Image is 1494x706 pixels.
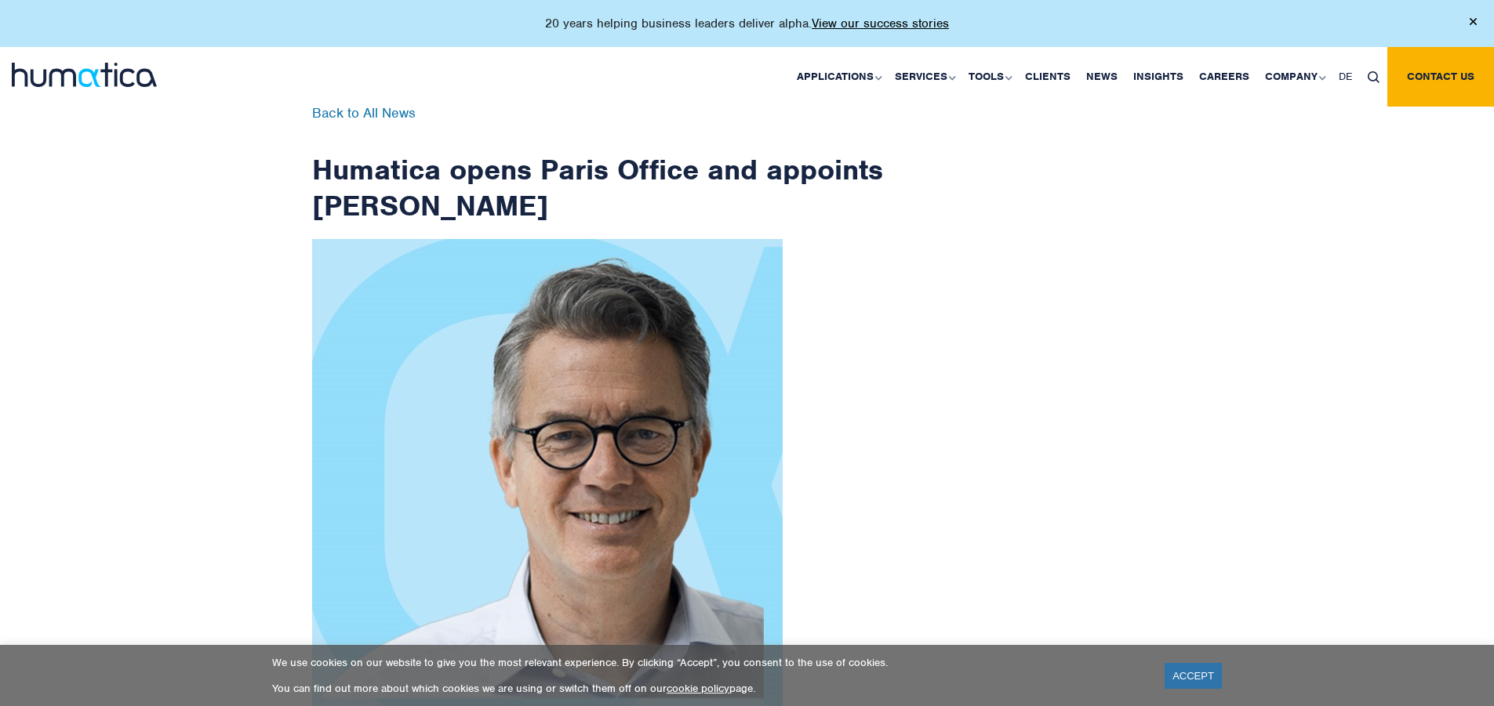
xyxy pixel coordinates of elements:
h1: Humatica opens Paris Office and appoints [PERSON_NAME] [312,107,885,223]
a: Services [887,47,961,107]
p: We use cookies on our website to give you the most relevant experience. By clicking “Accept”, you... [272,656,1145,669]
a: News [1078,47,1125,107]
img: logo [12,63,157,87]
a: Contact us [1387,47,1494,107]
a: Careers [1191,47,1257,107]
a: ACCEPT [1165,663,1222,689]
p: You can find out more about which cookies we are using or switch them off on our page. [272,682,1145,695]
a: View our success stories [812,16,949,31]
a: Back to All News [312,104,416,121]
a: DE [1331,47,1360,107]
a: Applications [789,47,887,107]
a: cookie policy [667,682,729,695]
span: DE [1339,70,1352,83]
a: Clients [1017,47,1078,107]
a: Insights [1125,47,1191,107]
img: search_icon [1368,71,1379,83]
a: Tools [961,47,1017,107]
p: 20 years helping business leaders deliver alpha. [545,16,949,31]
a: Company [1257,47,1331,107]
